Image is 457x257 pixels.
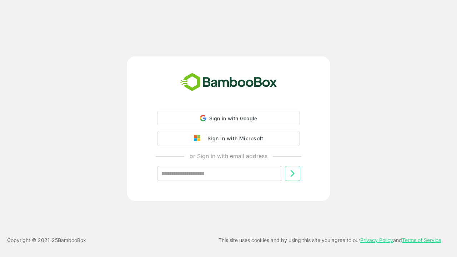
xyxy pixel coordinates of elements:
p: or Sign in with email address [190,152,267,160]
p: This site uses cookies and by using this site you agree to our and [219,236,441,245]
a: Privacy Policy [360,237,393,243]
img: google [194,135,204,142]
div: Sign in with Microsoft [204,134,263,143]
p: Copyright © 2021- 25 BambooBox [7,236,86,245]
a: Terms of Service [402,237,441,243]
button: Sign in with Microsoft [157,131,300,146]
img: bamboobox [176,71,281,94]
div: Sign in with Google [157,111,300,125]
span: Sign in with Google [209,115,257,121]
